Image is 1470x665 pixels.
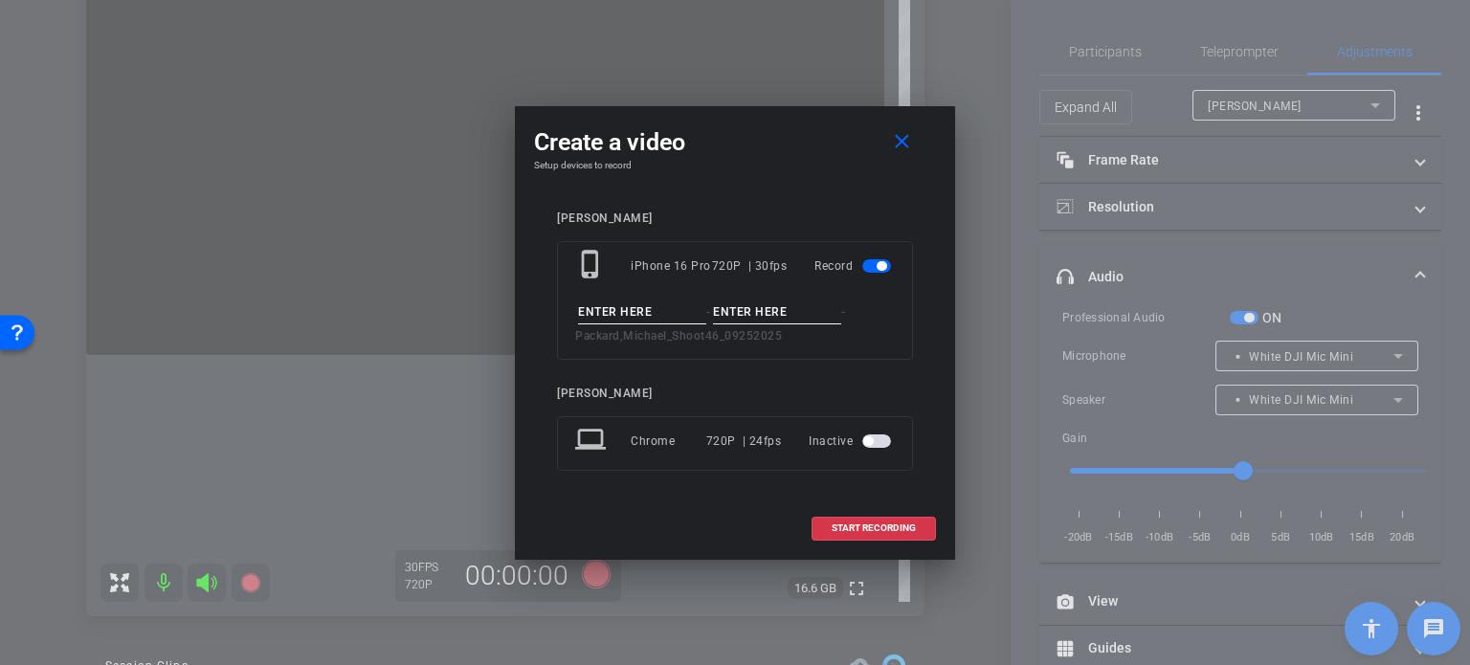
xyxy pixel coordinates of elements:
[557,387,913,401] div: [PERSON_NAME]
[809,424,895,458] div: Inactive
[841,305,846,319] span: -
[575,329,782,343] span: Packard,Michael_Shoot46_09252025
[713,300,841,324] input: ENTER HERE
[557,211,913,226] div: [PERSON_NAME]
[631,249,712,283] div: iPhone 16 Pro
[575,249,610,283] mat-icon: phone_iphone
[812,517,936,541] button: START RECORDING
[534,125,936,160] div: Create a video
[706,305,711,319] span: -
[706,424,782,458] div: 720P | 24fps
[890,130,914,154] mat-icon: close
[631,424,706,458] div: Chrome
[575,424,610,458] mat-icon: laptop
[712,249,788,283] div: 720P | 30fps
[814,249,895,283] div: Record
[534,160,936,171] h4: Setup devices to record
[578,300,706,324] input: ENTER HERE
[832,523,916,533] span: START RECORDING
